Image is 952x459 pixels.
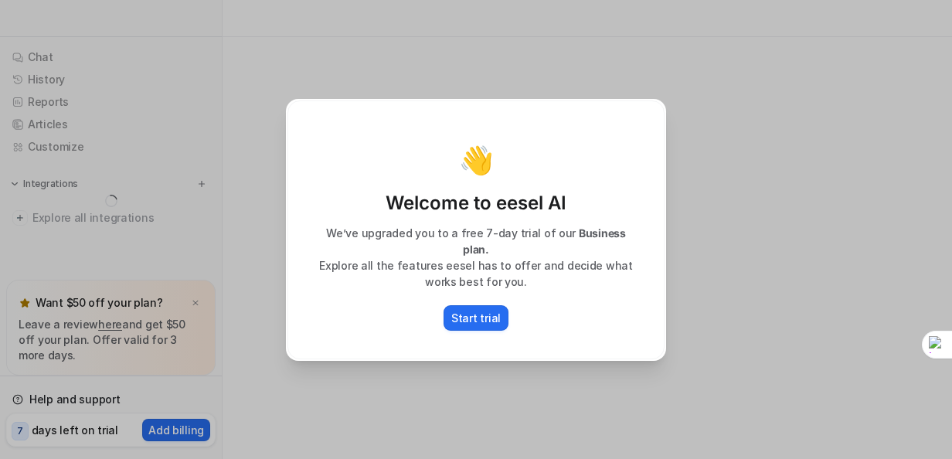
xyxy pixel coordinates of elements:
[304,225,648,257] p: We’ve upgraded you to a free 7-day trial of our
[304,191,648,216] p: Welcome to eesel AI
[304,257,648,290] p: Explore all the features eesel has to offer and decide what works best for you.
[459,144,494,175] p: 👋
[451,310,501,326] p: Start trial
[463,226,625,256] span: Business plan.
[444,305,508,331] button: Start trial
